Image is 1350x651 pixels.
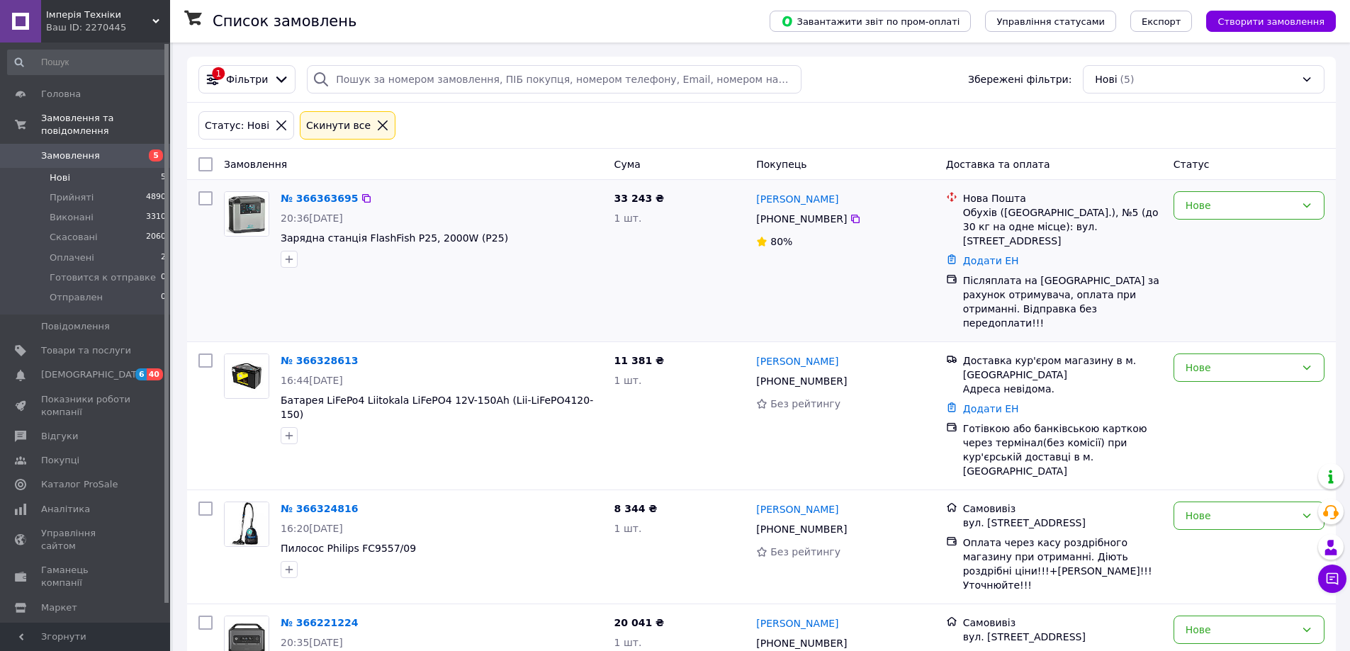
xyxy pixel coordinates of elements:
[46,9,152,21] span: Імперія Техніки
[146,191,166,204] span: 4890
[1174,159,1210,170] span: Статус
[281,523,343,534] span: 16:20[DATE]
[968,72,1071,86] span: Збережені фільтри:
[281,543,416,554] a: Пилосос Philips FC9557/09
[135,368,147,380] span: 6
[281,193,358,204] a: № 366363695
[1318,565,1346,593] button: Чат з покупцем
[161,271,166,284] span: 0
[756,502,838,516] a: [PERSON_NAME]
[146,231,166,244] span: 2060
[149,149,163,162] span: 5
[963,516,1162,530] div: вул. [STREET_ADDRESS]
[756,375,847,387] span: [PHONE_NUMBER]
[963,630,1162,644] div: вул. [STREET_ADDRESS]
[161,171,166,184] span: 5
[213,13,356,30] h1: Список замовлень
[1186,508,1295,523] div: Нове
[770,11,971,32] button: Завантажити звіт по пром-оплаті
[50,271,156,284] span: Готовится к отправке
[963,353,1162,382] div: Доставка кур'єром магазину в м.[GEOGRAPHIC_DATA]
[1095,72,1117,86] span: Нові
[963,502,1162,516] div: Самовивіз
[41,344,131,357] span: Товари та послуги
[614,213,642,224] span: 1 шт.
[41,527,131,553] span: Управління сайтом
[41,368,146,381] span: [DEMOGRAPHIC_DATA]
[996,16,1105,27] span: Управління статусами
[281,213,343,224] span: 20:36[DATE]
[1192,15,1336,26] a: Створити замовлення
[614,503,658,514] span: 8 344 ₴
[307,65,801,94] input: Пошук за номером замовлення, ПІБ покупця, номером телефону, Email, номером накладної
[963,191,1162,205] div: Нова Пошта
[50,211,94,224] span: Виконані
[963,421,1162,478] div: Готівкою або банківською карткою через термінал(без комісії) при кур'єрській доставці в м.[GEOGRA...
[781,15,960,28] span: Завантажити звіт по пром-оплаті
[963,536,1162,592] div: Оплата через касу роздрібного магазину при отриманні. Діють роздрібні ціни!!!+[PERSON_NAME]!!!Уто...
[50,231,98,244] span: Скасовані
[963,403,1019,414] a: Додати ЕН
[225,354,269,398] img: Фото товару
[41,149,100,162] span: Замовлення
[147,368,163,380] span: 40
[963,205,1162,248] div: Обухів ([GEOGRAPHIC_DATA].), №5 (до 30 кг на одне місце): вул. [STREET_ADDRESS]
[1130,11,1193,32] button: Експорт
[224,191,269,237] a: Фото товару
[963,255,1019,266] a: Додати ЕН
[41,503,90,516] span: Аналітика
[756,616,838,630] a: [PERSON_NAME]
[756,354,838,368] a: [PERSON_NAME]
[46,21,170,34] div: Ваш ID: 2270445
[1186,360,1295,375] div: Нове
[41,430,78,443] span: Відгуки
[50,251,94,264] span: Оплачені
[1186,198,1295,213] div: Нове
[41,393,131,419] span: Показники роботи компанії
[614,375,642,386] span: 1 шт.
[756,213,847,225] span: [PHONE_NUMBER]
[614,637,642,648] span: 1 шт.
[224,159,287,170] span: Замовлення
[1186,622,1295,638] div: Нове
[946,159,1050,170] span: Доставка та оплата
[41,564,131,589] span: Гаманець компанії
[281,395,593,420] a: Батарея LiFePo4 Liitokala LiFePO4 12V-150Ah (Lii-LiFePO4120-150)
[50,171,70,184] span: Нові
[7,50,167,75] input: Пошук
[963,382,1162,396] div: Адреса невідома.
[224,502,269,547] a: Фото товару
[281,232,508,244] a: Зарядна станція FlashFish P25, 2000W (P25)
[281,617,358,628] a: № 366221224
[756,159,806,170] span: Покупець
[770,546,840,557] span: Без рейтингу
[281,355,358,366] a: № 366328613
[770,236,792,247] span: 80%
[1217,16,1324,27] span: Створити замовлення
[225,502,269,546] img: Фото товару
[225,192,269,236] img: Фото товару
[281,375,343,386] span: 16:44[DATE]
[41,454,79,467] span: Покупці
[1142,16,1181,27] span: Експорт
[756,192,838,206] a: [PERSON_NAME]
[161,291,166,304] span: 0
[614,355,665,366] span: 11 381 ₴
[281,503,358,514] a: № 366324816
[41,88,81,101] span: Головна
[161,251,166,264] span: 2
[1120,74,1135,85] span: (5)
[41,601,77,614] span: Маркет
[985,11,1116,32] button: Управління статусами
[614,159,641,170] span: Cума
[614,617,665,628] span: 20 041 ₴
[146,211,166,224] span: 3310
[614,523,642,534] span: 1 шт.
[756,638,847,649] span: [PHONE_NUMBER]
[202,118,272,133] div: Статус: Нові
[1206,11,1336,32] button: Створити замовлення
[50,291,103,304] span: Отправлен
